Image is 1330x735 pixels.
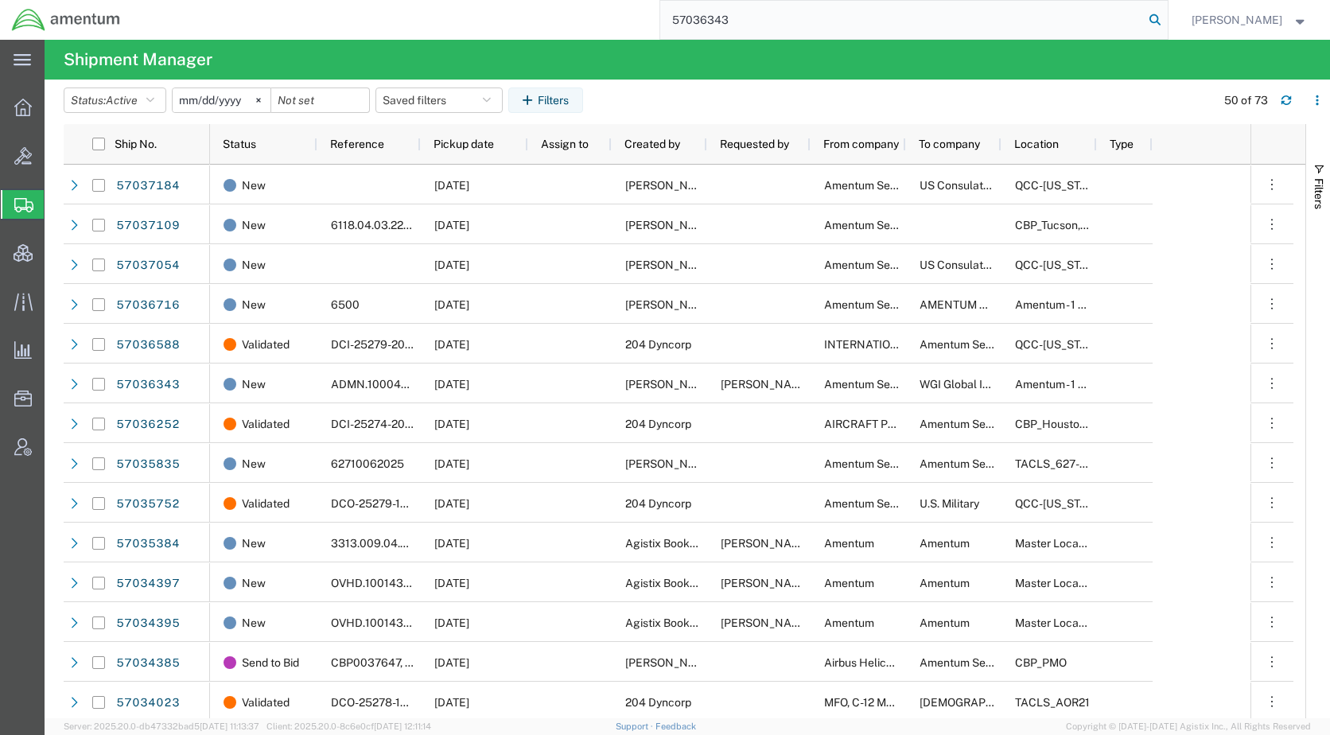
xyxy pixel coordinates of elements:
[625,418,691,430] span: 204 Dyncorp
[242,484,290,523] span: Validated
[720,138,789,150] span: Requested by
[920,656,1036,669] span: Amentum Services, Inc
[920,259,1032,271] span: US Consulate General
[625,179,716,192] span: Ray Cheatteam
[824,259,943,271] span: Amentum Services, Inc.
[920,298,1033,311] span: AMENTUM SERVICES
[242,603,266,643] span: New
[1224,92,1268,109] div: 50 of 73
[625,457,716,470] span: David Callahan
[920,616,970,629] span: Amentum
[1015,338,1103,351] span: QCC-Texas
[434,338,469,351] span: 10/07/2025
[655,721,696,731] a: Feedback
[242,364,266,404] span: New
[1015,577,1098,589] span: Master Location
[920,497,979,510] span: U.S. Military
[434,497,469,510] span: 10/06/2025
[920,378,997,391] span: WGI Global Inc.
[1015,179,1103,192] span: QCC-Texas
[1015,298,1098,311] span: Amentum - 1 gcp
[242,682,290,722] span: Validated
[331,457,404,470] span: 62710062025
[434,219,469,231] span: 10/06/2025
[331,338,430,351] span: DCI-25279-201557
[434,378,469,391] span: 10/06/2025
[1015,457,1312,470] span: TACLS_627-Salt Lake City, UT
[824,298,920,311] span: Amentum Services
[660,1,1144,39] input: Search for shipment number, reference number
[115,651,181,676] a: 57034385
[625,259,716,271] span: Ray Cheatteam
[721,378,811,391] span: Alexander Byrd
[541,138,589,150] span: Assign to
[115,173,181,199] a: 57037184
[115,611,181,636] a: 57034395
[824,577,874,589] span: Amentum
[1015,259,1103,271] span: QCC-Texas
[1015,696,1090,709] span: TACLS_AOR21
[434,656,469,669] span: 10/08/2025
[625,497,691,510] span: 204 Dyncorp
[64,40,212,80] h4: Shipment Manager
[115,138,157,150] span: Ship No.
[266,721,431,731] span: Client: 2025.20.0-8c6e0cf
[823,138,899,150] span: From company
[625,298,716,311] span: Quincy Gann
[824,497,943,510] span: Amentum Services, Inc.
[1066,720,1311,733] span: Copyright © [DATE]-[DATE] Agistix Inc., All Rights Reserved
[115,253,181,278] a: 57037054
[625,656,716,669] span: Steven Alcott
[200,721,259,731] span: [DATE] 11:13:37
[64,87,166,113] button: Status:Active
[434,418,469,430] span: 10/07/2025
[624,138,680,150] span: Created by
[331,298,360,311] span: 6500
[824,457,943,470] span: Amentum Services, Inc.
[625,378,716,391] span: Alexander Byrd
[331,616,441,629] span: OVHD.100143.00000
[625,537,706,550] span: Agistix Booking
[434,577,469,589] span: 10/06/2025
[824,378,943,391] span: Amentum Services, Inc.
[374,721,431,731] span: [DATE] 12:11:14
[721,616,811,629] span: Jonathan Rocha
[920,577,970,589] span: Amentum
[721,537,811,550] span: Jonathan Rocha
[242,444,266,484] span: New
[434,179,469,192] span: 10/06/2025
[1015,497,1103,510] span: QCC-Texas
[1014,138,1059,150] span: Location
[625,219,716,231] span: Alvaro Borbon
[824,179,943,192] span: Amentum Services, Inc.
[173,88,270,112] input: Not set
[330,138,384,150] span: Reference
[920,338,1039,351] span: Amentum Services, Inc.
[625,616,706,629] span: Agistix Booking
[331,378,446,391] span: ADMN.100046.00000
[115,332,181,358] a: 57036588
[375,87,503,113] button: Saved filters
[64,721,259,731] span: Server: 2025.20.0-db47332bad5
[115,492,181,517] a: 57035752
[115,293,181,318] a: 57036716
[331,497,434,510] span: DCO-25279-169134
[920,537,970,550] span: Amentum
[115,571,181,597] a: 57034397
[920,696,1168,709] span: US Army E CO 1 214TH REG
[271,88,369,112] input: Not set
[824,418,1017,430] span: AIRCRAFT PROPELLER SERVICE LLC
[331,537,519,550] span: 3313.009.04.4008.408AC.AMEMAT
[242,563,266,603] span: New
[434,696,469,709] span: 10/06/2025
[625,696,691,709] span: 204 Dyncorp
[824,537,874,550] span: Amentum
[115,531,181,557] a: 57035384
[242,205,266,245] span: New
[242,165,266,205] span: New
[824,616,874,629] span: Amentum
[331,577,441,589] span: OVHD.100143.00000
[1015,656,1067,669] span: CBP_PMO
[1015,219,1196,231] span: CBP_Tucson, AZ_WTU
[242,404,290,444] span: Validated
